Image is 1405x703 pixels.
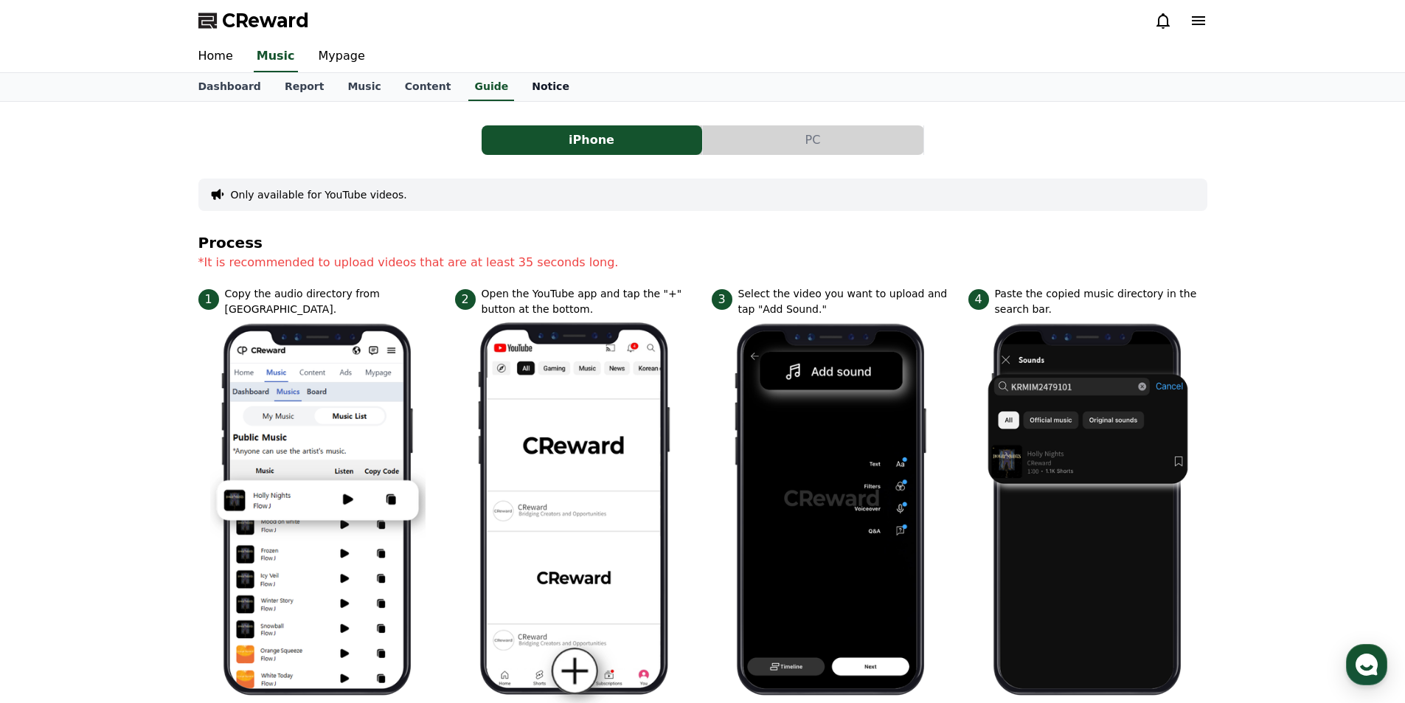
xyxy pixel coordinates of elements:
p: Select the video you want to upload and tap "Add Sound." [738,286,951,317]
div: Creward [60,156,108,170]
a: Powered byChannel Talk [84,291,204,302]
button: iPhone [482,125,702,155]
span: 4 [968,289,989,310]
h4: Process [198,235,1207,251]
span: Home [38,490,63,502]
span: Powered by [99,291,204,301]
a: Home [187,41,245,72]
span: Messages [122,491,166,502]
span: CReward [222,9,309,32]
p: Copy the audio directory from [GEOGRAPHIC_DATA]. [225,286,437,317]
span: 2 [455,289,476,310]
span: 1 [198,289,219,310]
p: *It is recommended to upload videos that are at least 35 seconds long. [198,254,1207,271]
a: Mypage [307,41,377,72]
img: 2.png [467,317,682,703]
span: Settings [218,490,254,502]
p: Open the YouTube app and tap the "+" button at the bottom. [482,286,694,317]
a: iPhone [482,125,703,155]
a: Creward6 hours ago I’m not sure exactly how many uploads you mean by “bulk uploading,” but as lon... [18,150,270,205]
b: Channel Talk [146,291,204,301]
a: Settings [190,468,283,505]
p: Paste the copied music directory in the search bar. [995,286,1207,317]
a: Messages [97,468,190,505]
span: Back on [DATE] 7:30 AM [93,255,213,267]
img: 3.png [724,317,939,703]
img: 4.png [980,317,1196,703]
div: 6 hours ago [116,157,167,169]
a: Enter a message. [21,214,267,249]
a: Music [254,41,298,72]
a: Music [336,73,392,101]
a: Guide [468,73,514,101]
a: CReward [198,9,309,32]
button: Only available for YouTube videos. [231,187,407,202]
img: 1.png [210,317,426,703]
div: I’m not sure exactly how many uploads you mean by “bulk uploading,” but as long as the videos are... [60,170,260,199]
a: Content [393,73,463,101]
a: Notice [520,73,581,101]
span: Enter a message. [31,224,127,239]
button: PC [703,125,923,155]
a: Home [4,468,97,505]
a: Report [273,73,336,101]
h1: CReward [18,111,104,134]
span: 3 [712,289,732,310]
a: Dashboard [187,73,273,101]
button: See business hours [155,117,270,134]
span: See business hours [161,119,254,132]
